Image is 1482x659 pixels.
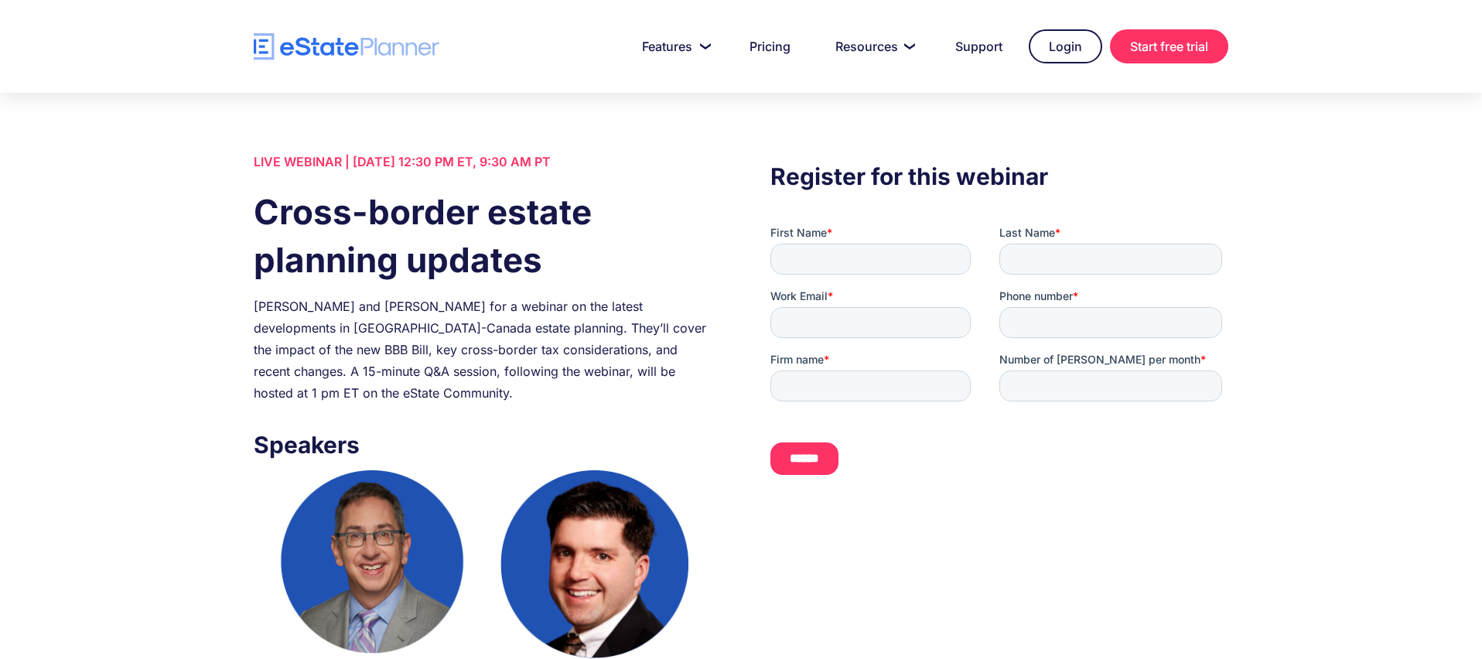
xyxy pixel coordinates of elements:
[731,31,809,62] a: Pricing
[1029,29,1102,63] a: Login
[623,31,723,62] a: Features
[254,33,439,60] a: home
[254,427,712,463] h3: Speakers
[1110,29,1228,63] a: Start free trial
[770,159,1228,194] h3: Register for this webinar
[770,225,1228,488] iframe: Form 0
[254,295,712,404] div: [PERSON_NAME] and [PERSON_NAME] for a webinar on the latest developments in [GEOGRAPHIC_DATA]-Can...
[817,31,929,62] a: Resources
[254,151,712,172] div: LIVE WEBINAR | [DATE] 12:30 PM ET, 9:30 AM PT
[254,188,712,284] h1: Cross-border estate planning updates
[937,31,1021,62] a: Support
